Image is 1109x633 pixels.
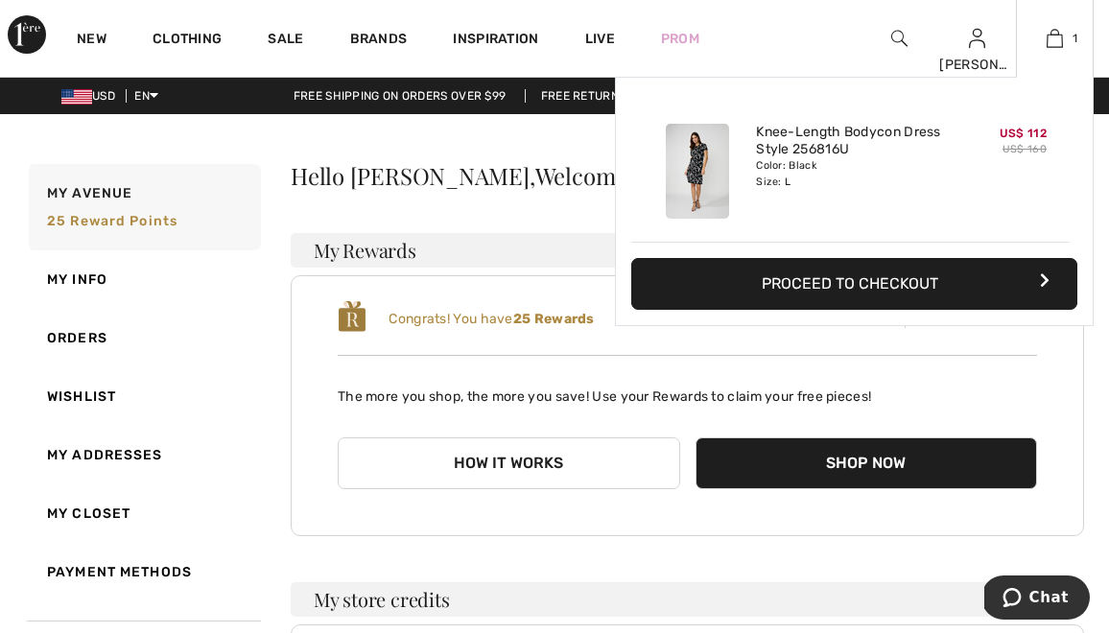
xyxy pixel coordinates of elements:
[513,311,595,327] b: 25 Rewards
[756,124,945,158] a: Knee-Length Bodycon Dress Style 256816U
[535,164,776,187] span: Welcome to the Avenue!
[453,31,538,51] span: Inspiration
[61,89,123,103] span: USD
[984,575,1090,623] iframe: Opens a widget where you can chat to one of our agents
[525,89,643,103] a: Free Returns
[585,29,615,49] a: Live
[1000,127,1047,140] span: US$ 112
[666,124,729,219] img: Knee-Length Bodycon Dress Style 256816U
[25,309,261,367] a: Orders
[25,484,261,543] a: My Closet
[25,250,261,309] a: My Info
[939,55,1015,75] div: [PERSON_NAME]
[756,158,945,189] div: Color: Black Size: L
[291,233,1084,268] h3: My Rewards
[631,258,1077,310] button: Proceed to Checkout
[268,31,303,51] a: Sale
[969,29,985,47] a: Sign In
[77,31,106,51] a: New
[338,299,366,334] img: loyalty_logo_r.svg
[47,183,132,203] span: My Avenue
[8,15,46,54] img: 1ère Avenue
[696,437,1038,489] button: Shop Now
[661,29,699,49] a: Prom
[153,31,222,51] a: Clothing
[338,371,1037,407] p: The more you shop, the more you save! Use your Rewards to claim your free pieces!
[1017,27,1093,50] a: 1
[61,89,92,105] img: US Dollar
[891,27,908,50] img: search the website
[389,311,594,327] span: Congrats! You have
[25,543,261,601] a: Payment Methods
[350,31,408,51] a: Brands
[278,89,522,103] a: Free shipping on orders over $99
[969,27,985,50] img: My Info
[1073,30,1077,47] span: 1
[338,437,680,489] button: How it works
[1047,27,1063,50] img: My Bag
[291,164,1084,187] div: Hello [PERSON_NAME],
[1003,143,1047,155] s: US$ 160
[47,213,177,229] span: 25 Reward points
[25,367,261,426] a: Wishlist
[291,582,1084,617] h3: My store credits
[134,89,158,103] span: EN
[25,426,261,484] a: My Addresses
